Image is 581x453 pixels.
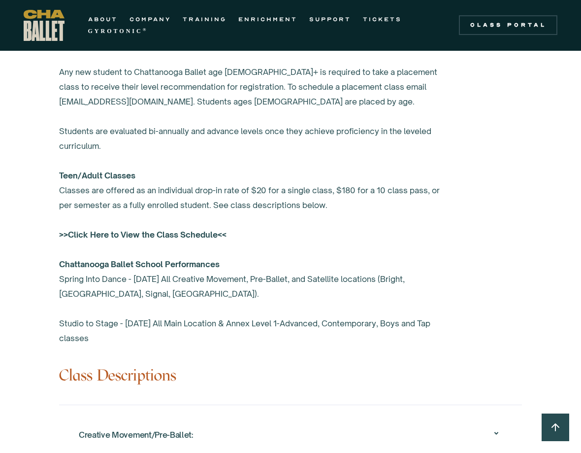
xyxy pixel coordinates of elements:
a: TICKETS [363,13,402,25]
a: >>Click Here to View the Class Schedule<< [59,230,226,240]
a: SUPPORT [309,13,351,25]
div: Creative Movement/Pre-Ballet: [79,419,502,451]
a: ENRICHMENT [238,13,297,25]
div: Class Portal [465,21,551,29]
a: ABOUT [88,13,118,25]
div: Creative Movement/Pre-Ballet: [79,426,194,444]
strong: Chattanooga Ballet School Performances [59,259,220,269]
a: GYROTONIC® [88,25,148,37]
sup: ® [143,27,148,32]
a: home [24,10,65,41]
h3: Class Descriptions [59,355,522,385]
a: TRAINING [183,13,226,25]
a: COMPANY [129,13,171,25]
strong: Teen/Adult Classes [59,171,135,180]
strong: GYROTONIC [88,28,143,35]
a: Class Portal [459,15,557,35]
div: Create an account in the class to register. Any new student to Chattanooga Ballet age [DEMOGRAPHI... [59,35,453,346]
